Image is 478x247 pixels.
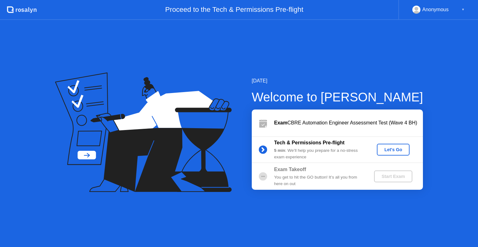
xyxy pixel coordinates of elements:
b: Tech & Permissions Pre-flight [274,140,344,145]
div: CBRE Automation Engineer Assessment Test (Wave 4 BH) [274,119,423,127]
div: Welcome to [PERSON_NAME] [252,88,423,106]
div: Anonymous [422,6,449,14]
button: Let's Go [377,144,410,156]
div: Let's Go [379,147,407,152]
div: You get to hit the GO button! It’s all you from here on out [274,174,364,187]
button: Start Exam [374,170,412,182]
div: [DATE] [252,77,423,85]
div: ▼ [462,6,465,14]
div: : We’ll help you prepare for a no-stress exam experience [274,147,364,160]
b: Exam Takeoff [274,167,306,172]
b: Exam [274,120,288,125]
div: Start Exam [377,174,410,179]
b: 5 min [274,148,285,153]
